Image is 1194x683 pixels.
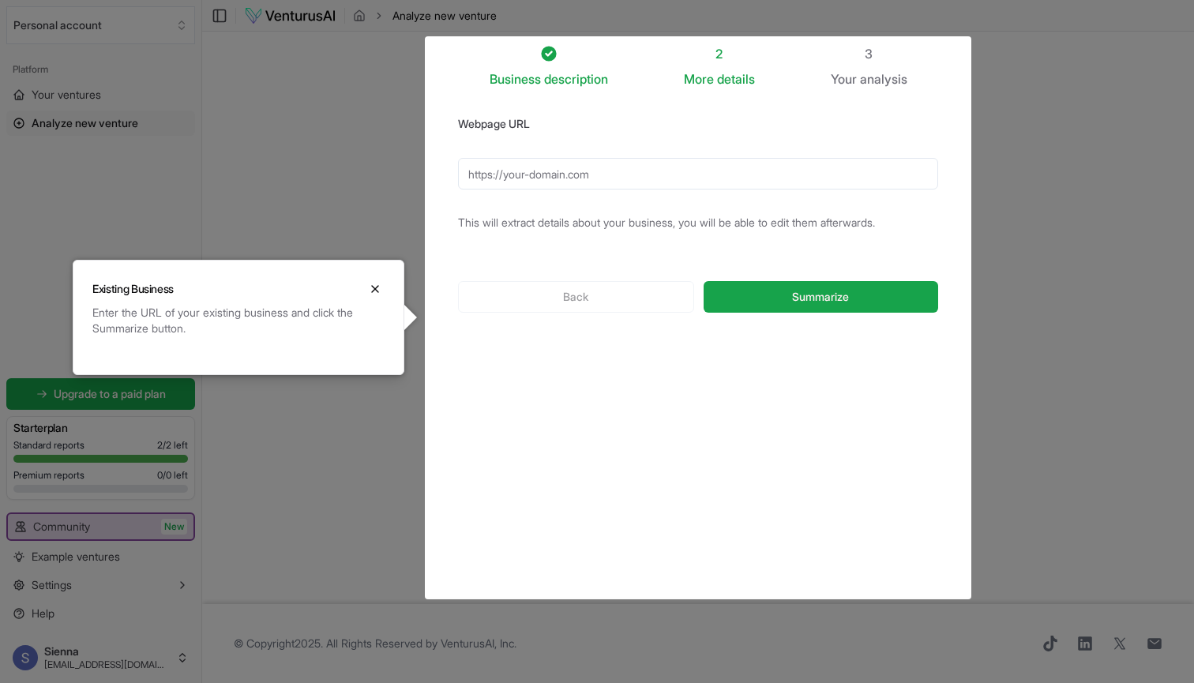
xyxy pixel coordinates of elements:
[717,71,755,87] span: details
[13,645,38,670] img: ACg8ocKsCqrhpSCJp0N-f0BbOJ6CK3GG5HVwIhubuBfjd8iGJyhAAA=s96-c
[44,659,170,671] span: [EMAIL_ADDRESS][DOMAIN_NAME]
[458,117,530,130] label: Webpage URL
[32,115,138,131] span: Analyze new venture
[458,215,938,231] p: This will extract details about your business, you will be able to edit them afterwards.
[13,420,188,436] h3: Starter plan
[32,606,54,621] span: Help
[392,8,497,24] span: Analyze new venture
[6,111,195,136] a: Analyze new venture
[831,44,907,63] div: 3
[6,544,195,569] a: Example ventures
[13,439,84,452] span: Standard reports
[353,8,497,24] nav: breadcrumb
[161,519,187,535] span: New
[54,386,166,402] span: Upgrade to a paid plan
[441,636,514,650] a: VenturusAI, Inc
[860,71,907,87] span: analysis
[92,281,174,297] h3: Existing Business
[704,281,938,313] button: Summarize
[544,71,608,87] span: description
[157,469,188,482] span: 0 / 0 left
[6,572,195,598] button: Settings
[234,636,516,651] span: © Copyright 2025 . All Rights Reserved by .
[458,158,938,190] input: https://your-domain.com
[6,378,195,410] a: Upgrade to a paid plan
[684,69,714,88] span: More
[366,280,385,298] button: Close
[157,439,188,452] span: 2 / 2 left
[44,644,170,659] span: Sienna
[13,469,84,482] span: Premium reports
[6,6,195,44] button: Select an organization
[32,87,101,103] span: Your ventures
[490,69,541,88] span: Business
[831,69,857,88] span: Your
[32,549,120,565] span: Example ventures
[684,44,755,63] div: 2
[6,57,195,82] div: Platform
[92,305,385,336] div: Enter the URL of your existing business and click the Summarize button.
[244,6,336,25] img: logo
[32,577,72,593] span: Settings
[6,601,195,626] a: Help
[33,519,90,535] span: Community
[792,289,849,305] span: Summarize
[6,639,195,677] button: Sienna[EMAIL_ADDRESS][DOMAIN_NAME]
[8,514,193,539] a: CommunityNew
[6,82,195,107] a: Your ventures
